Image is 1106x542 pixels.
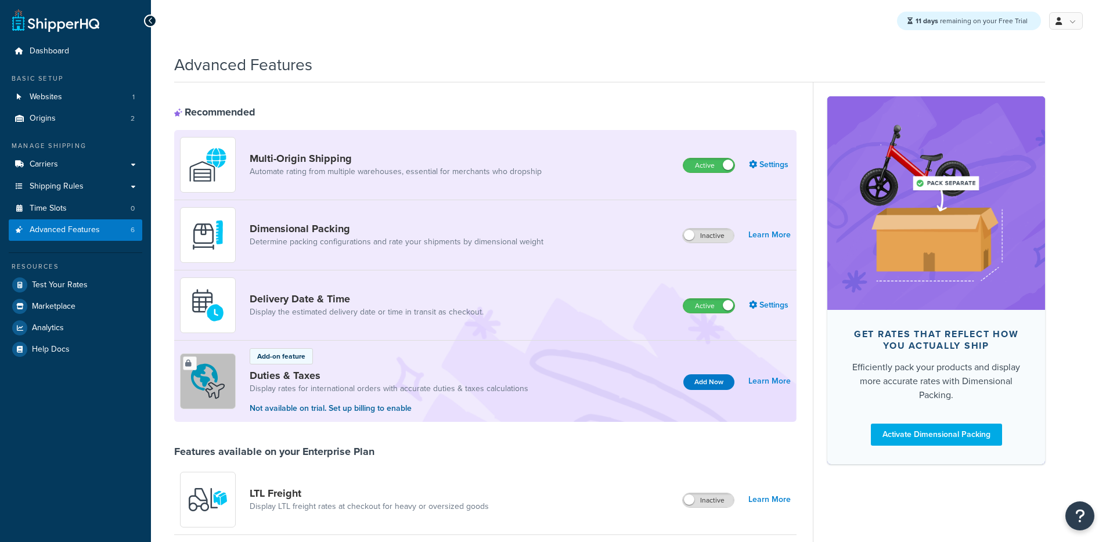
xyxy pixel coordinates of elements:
button: Add Now [683,374,734,390]
span: 0 [131,204,135,214]
span: Carriers [30,160,58,169]
a: Marketplace [9,296,142,317]
a: Origins2 [9,108,142,129]
div: Basic Setup [9,74,142,84]
p: Not available on trial. Set up billing to enable [250,402,528,415]
a: Duties & Taxes [250,369,528,382]
span: 2 [131,114,135,124]
a: Dashboard [9,41,142,62]
a: Carriers [9,154,142,175]
li: Websites [9,86,142,108]
li: Origins [9,108,142,129]
a: Determine packing configurations and rate your shipments by dimensional weight [250,236,543,248]
button: Open Resource Center [1065,501,1094,530]
label: Active [683,299,734,313]
a: Advanced Features6 [9,219,142,241]
a: Help Docs [9,339,142,360]
img: WatD5o0RtDAAAAAElFTkSuQmCC [188,144,228,185]
span: Dashboard [30,46,69,56]
li: Advanced Features [9,219,142,241]
a: Display the estimated delivery date or time in transit as checkout. [250,306,484,318]
span: Analytics [32,323,64,333]
span: Test Your Rates [32,280,88,290]
div: Manage Shipping [9,141,142,151]
a: Learn More [748,227,791,243]
span: Time Slots [30,204,67,214]
img: y79ZsPf0fXUFUhFXDzUgf+ktZg5F2+ohG75+v3d2s1D9TjoU8PiyCIluIjV41seZevKCRuEjTPPOKHJsQcmKCXGdfprl3L4q7... [188,479,228,520]
span: remaining on your Free Trial [916,16,1028,26]
label: Active [683,158,734,172]
span: 1 [132,92,135,102]
p: Add-on feature [257,351,305,362]
a: Websites1 [9,86,142,108]
a: Delivery Date & Time [250,292,484,305]
a: Display LTL freight rates at checkout for heavy or oversized goods [250,501,489,512]
a: Activate Dimensional Packing [871,424,1002,446]
a: Learn More [748,492,791,508]
div: Recommended [174,106,255,118]
img: feature-image-dim-d40ad3071a2b3c8e08177464837368e35600d3c5e73b18a22c1e4bb210dc32ac.png [845,114,1028,292]
a: Time Slots0 [9,198,142,219]
span: Shipping Rules [30,182,84,191]
span: Marketplace [32,302,75,312]
span: 6 [131,225,135,235]
span: Advanced Features [30,225,100,235]
a: Shipping Rules [9,176,142,197]
h1: Advanced Features [174,53,312,76]
div: Efficiently pack your products and display more accurate rates with Dimensional Packing. [846,360,1026,402]
a: Test Your Rates [9,274,142,295]
span: Origins [30,114,56,124]
a: Display rates for international orders with accurate duties & taxes calculations [250,383,528,395]
span: Websites [30,92,62,102]
li: Time Slots [9,198,142,219]
a: Dimensional Packing [250,222,543,235]
a: Multi-Origin Shipping [250,152,542,165]
div: Features available on your Enterprise Plan [174,445,374,458]
div: Resources [9,262,142,272]
div: Get rates that reflect how you actually ship [846,328,1026,352]
strong: 11 days [916,16,938,26]
a: Settings [749,297,791,313]
label: Inactive [683,229,734,243]
label: Inactive [683,493,734,507]
a: Automate rating from multiple warehouses, essential for merchants who dropship [250,166,542,178]
a: LTL Freight [250,487,489,500]
a: Learn More [748,373,791,389]
a: Analytics [9,317,142,338]
a: Settings [749,157,791,173]
img: gfkeb5ejjkALwAAAABJRU5ErkJggg== [188,285,228,326]
span: Help Docs [32,345,70,355]
img: DTVBYsAAAAAASUVORK5CYII= [188,215,228,255]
